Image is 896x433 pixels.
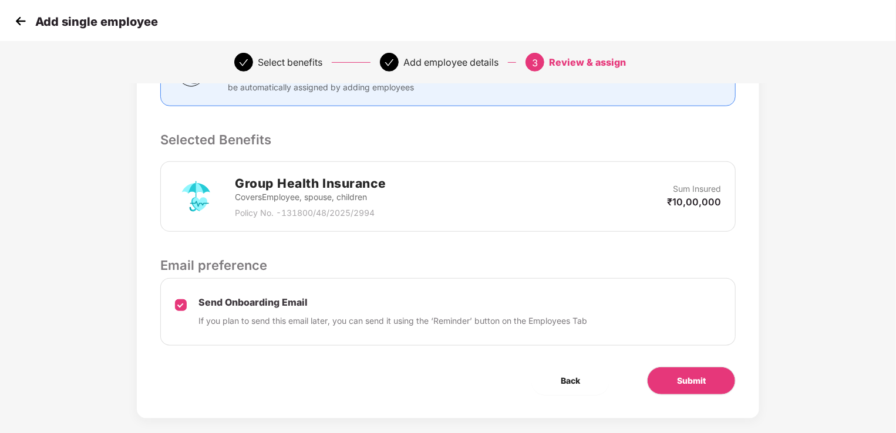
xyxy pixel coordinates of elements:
[198,314,587,327] p: If you plan to send this email later, you can send it using the ‘Reminder’ button on the Employee...
[198,296,587,309] p: Send Onboarding Email
[531,367,609,395] button: Back
[673,182,721,195] p: Sum Insured
[235,191,386,204] p: Covers Employee, spouse, children
[35,15,158,29] p: Add single employee
[160,255,736,275] p: Email preference
[12,12,29,30] img: svg+xml;base64,PHN2ZyB4bWxucz0iaHR0cDovL3d3dy53My5vcmcvMjAwMC9zdmciIHdpZHRoPSIzMCIgaGVpZ2h0PSIzMC...
[258,53,322,72] div: Select benefits
[677,374,706,387] span: Submit
[160,130,736,150] p: Selected Benefits
[549,53,626,72] div: Review & assign
[667,195,721,208] p: ₹10,00,000
[235,174,386,193] h2: Group Health Insurance
[561,374,580,387] span: Back
[385,58,394,67] span: check
[647,367,736,395] button: Submit
[532,57,538,69] span: 3
[235,207,386,219] p: Policy No. - 131800/48/2025/2994
[175,175,217,218] img: svg+xml;base64,PHN2ZyB4bWxucz0iaHR0cDovL3d3dy53My5vcmcvMjAwMC9zdmciIHdpZHRoPSI3MiIgaGVpZ2h0PSI3Mi...
[239,58,248,67] span: check
[403,53,498,72] div: Add employee details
